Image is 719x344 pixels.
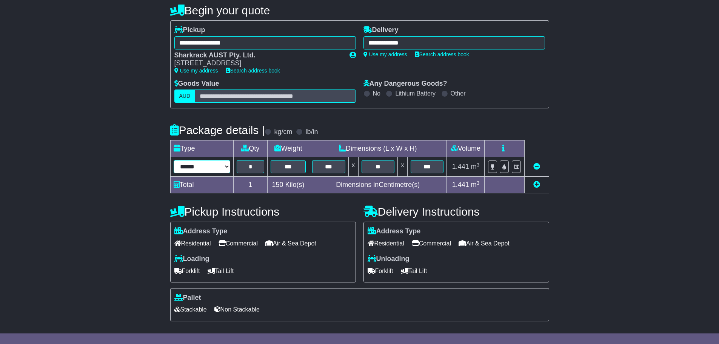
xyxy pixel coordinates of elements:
[174,89,196,103] label: AUD
[174,59,342,68] div: [STREET_ADDRESS]
[348,157,358,177] td: x
[226,68,280,74] a: Search address book
[174,238,211,249] span: Residential
[452,181,469,188] span: 1.441
[219,238,258,249] span: Commercial
[272,181,283,188] span: 150
[395,90,436,97] label: Lithium Battery
[363,205,549,218] h4: Delivery Instructions
[305,128,318,136] label: lb/in
[533,163,540,170] a: Remove this item
[268,177,309,193] td: Kilo(s)
[265,238,316,249] span: Air & Sea Depot
[412,238,451,249] span: Commercial
[363,51,407,57] a: Use my address
[170,124,265,136] h4: Package details |
[401,265,427,277] span: Tail Lift
[452,163,469,170] span: 1.441
[309,177,447,193] td: Dimensions in Centimetre(s)
[368,227,421,236] label: Address Type
[174,255,209,263] label: Loading
[170,177,233,193] td: Total
[170,205,356,218] h4: Pickup Instructions
[459,238,510,249] span: Air & Sea Depot
[451,90,466,97] label: Other
[214,304,260,315] span: Non Stackable
[368,255,410,263] label: Unloading
[477,180,480,186] sup: 3
[174,265,200,277] span: Forklift
[233,140,268,157] td: Qty
[415,51,469,57] a: Search address book
[309,140,447,157] td: Dimensions (L x W x H)
[477,162,480,168] sup: 3
[373,90,380,97] label: No
[174,294,201,302] label: Pallet
[363,80,447,88] label: Any Dangerous Goods?
[174,80,219,88] label: Goods Value
[208,265,234,277] span: Tail Lift
[471,163,480,170] span: m
[174,68,218,74] a: Use my address
[363,26,399,34] label: Delivery
[368,238,404,249] span: Residential
[174,304,207,315] span: Stackable
[174,227,228,236] label: Address Type
[368,265,393,277] span: Forklift
[471,181,480,188] span: m
[174,51,342,60] div: Sharkrack AUST Pty. Ltd.
[397,157,407,177] td: x
[274,128,292,136] label: kg/cm
[447,140,485,157] td: Volume
[174,26,205,34] label: Pickup
[170,4,549,17] h4: Begin your quote
[533,181,540,188] a: Add new item
[170,140,233,157] td: Type
[268,140,309,157] td: Weight
[233,177,268,193] td: 1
